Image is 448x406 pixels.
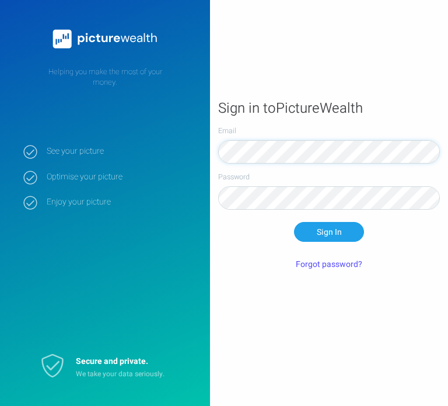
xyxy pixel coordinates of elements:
[47,23,163,55] img: PictureWealth
[76,355,148,367] strong: Secure and private.
[218,172,440,182] label: Password
[289,254,369,274] button: Forgot password?
[218,99,440,117] h1: Sign in to PictureWealth
[23,67,187,88] p: Helping you make the most of your money.
[47,146,192,157] strong: See your picture
[218,126,440,136] label: Email
[47,172,192,182] strong: Optimise your picture
[294,222,364,242] button: Sign In
[47,197,192,207] strong: Enjoy your picture
[76,369,181,379] p: We take your data seriously.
